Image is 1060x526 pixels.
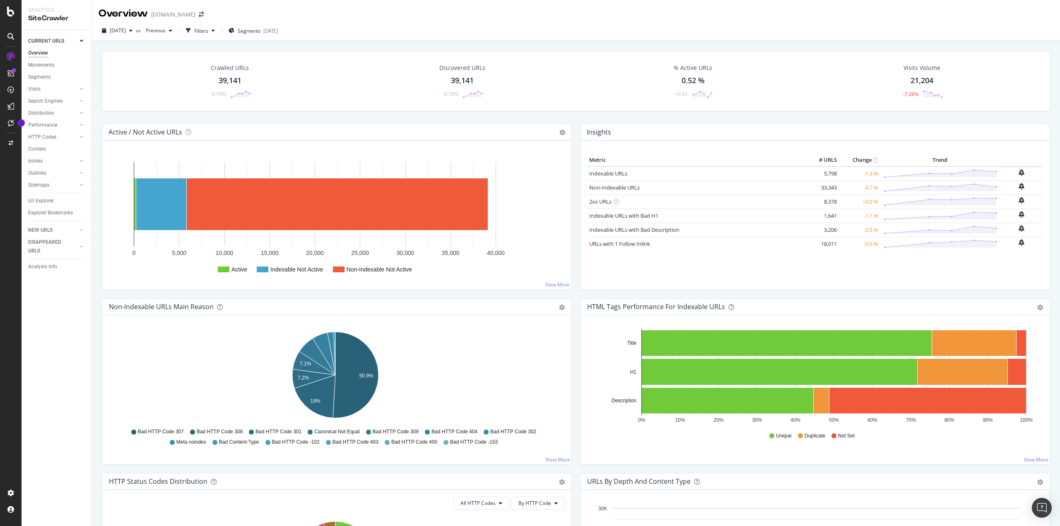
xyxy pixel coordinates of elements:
span: Bad HTTP Code 400 [391,439,437,446]
div: gear [1037,305,1043,310]
div: HTTP Status Codes Distribution [109,477,207,485]
text: 0 [132,250,136,256]
span: Previous [142,27,166,34]
text: 30K [598,506,607,512]
a: Outlinks [28,169,77,178]
div: DISAPPEARED URLS [28,238,70,255]
h4: Active / Not Active URLs [108,127,182,138]
div: A chart. [109,154,562,283]
i: Options [559,130,565,135]
div: % Active URLs [674,64,712,72]
a: View More [1024,456,1048,463]
text: 19% [310,398,320,404]
a: Analysis Info [28,262,86,271]
a: DISAPPEARED URLS [28,238,77,255]
a: Url Explorer [28,197,86,205]
a: Search Engines [28,97,77,106]
span: Bad HTTP Code 308 [197,428,243,435]
a: NEW URLS [28,226,77,235]
span: By HTTP Code [518,500,551,507]
div: gear [559,305,565,310]
span: Not Set [838,432,855,440]
text: 40% [790,417,800,423]
td: -0.7 % [839,180,880,195]
text: 0% [638,417,646,423]
div: Analysis Info [28,262,57,271]
a: CURRENT URLS [28,37,77,46]
div: HTTP Codes [28,133,56,142]
text: 30,000 [397,250,414,256]
div: 39,141 [219,75,241,86]
h4: Insights [587,127,611,138]
span: vs [136,27,142,34]
span: Bad HTTP Code 309 [373,428,419,435]
span: Bad HTTP Code 404 [431,428,477,435]
a: Explorer Bookmarks [28,209,86,217]
text: 50% [829,417,839,423]
a: Performance [28,121,77,130]
td: 3,206 [806,223,839,237]
button: Segments[DATE] [225,24,282,37]
div: bell-plus [1019,225,1024,232]
td: -1.3 % [839,166,880,181]
td: -1.1 % [839,209,880,223]
text: Indexable Not Active [270,266,323,273]
a: Indexable URLs with Bad H1 [589,212,658,219]
td: 18,011 [806,237,839,251]
div: -0.79% [443,91,458,98]
th: # URLS [806,154,839,166]
button: All HTTP Codes [453,497,509,510]
text: Title [627,340,637,346]
div: Performance [28,121,57,130]
div: +0.01 [675,91,688,98]
div: Segments [28,73,51,82]
div: -7.26% [903,91,918,98]
text: 30% [752,417,762,423]
button: Filters [183,24,218,37]
text: 5,000 [172,250,186,256]
svg: A chart. [587,329,1040,425]
div: Overview [28,49,48,58]
div: Filters [194,27,208,34]
span: Bad HTTP Code -153 [450,439,498,446]
a: Non-Indexable URLs [589,184,640,191]
div: Search Engines [28,97,63,106]
div: arrow-right-arrow-left [199,12,204,17]
span: 2025 Sep. 14th [110,27,126,34]
div: Overview [99,7,148,21]
a: Distribution [28,109,77,118]
span: Bad HTTP Code 302 [490,428,536,435]
span: Bad Content-Type [219,439,259,446]
div: [DOMAIN_NAME] [151,10,195,19]
span: Segments [238,27,261,34]
a: Overview [28,49,86,58]
div: Url Explorer [28,197,54,205]
div: NEW URLS [28,226,53,235]
a: View More [545,281,570,288]
span: Bad HTTP Code -102 [272,439,320,446]
a: View More [546,456,570,463]
text: H1 [630,369,637,375]
text: Description [612,398,636,404]
div: CURRENT URLS [28,37,64,46]
td: -0.6 % [839,237,880,251]
div: URLs by Depth and Content Type [587,477,691,485]
text: 25,000 [351,250,369,256]
span: Bad HTTP Code 307 [138,428,184,435]
svg: A chart. [109,329,562,425]
text: 10% [675,417,685,423]
a: URLs with 1 Follow Inlink [589,240,650,247]
div: Visits Volume [903,64,940,72]
span: Bad HTTP Code 301 [255,428,301,435]
text: 20% [713,417,723,423]
div: 39,141 [451,75,474,86]
div: Discovered URLs [439,64,485,72]
th: Trend [880,154,1000,166]
div: -0.79% [210,91,226,98]
span: Meta noindex [176,439,206,446]
td: 8,378 [806,195,839,209]
a: Segments [28,73,86,82]
span: Canonical Not Equal [314,428,359,435]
